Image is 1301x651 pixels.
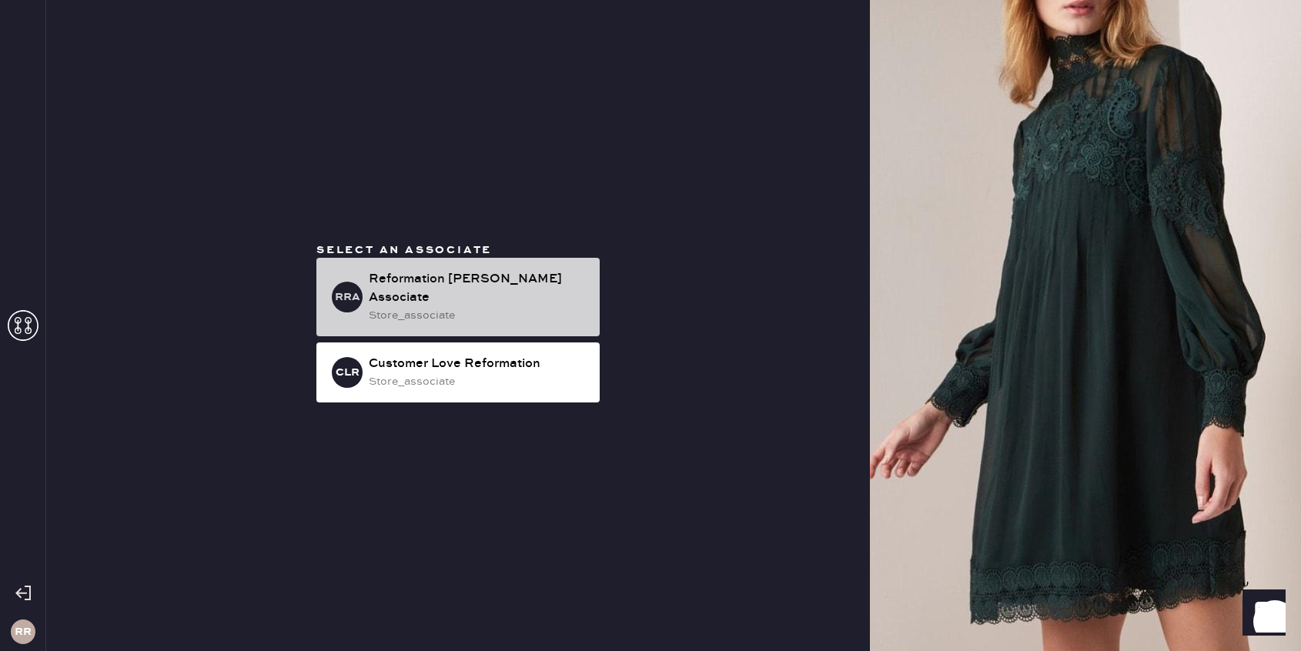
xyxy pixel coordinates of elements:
[336,367,360,378] h3: CLR
[15,626,32,637] h3: RR
[335,292,360,302] h3: RRA
[369,307,587,324] div: store_associate
[369,373,587,390] div: store_associate
[369,270,587,307] div: Reformation [PERSON_NAME] Associate
[316,243,492,257] span: Select an associate
[369,355,587,373] div: Customer Love Reformation
[1228,582,1294,648] iframe: Front Chat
